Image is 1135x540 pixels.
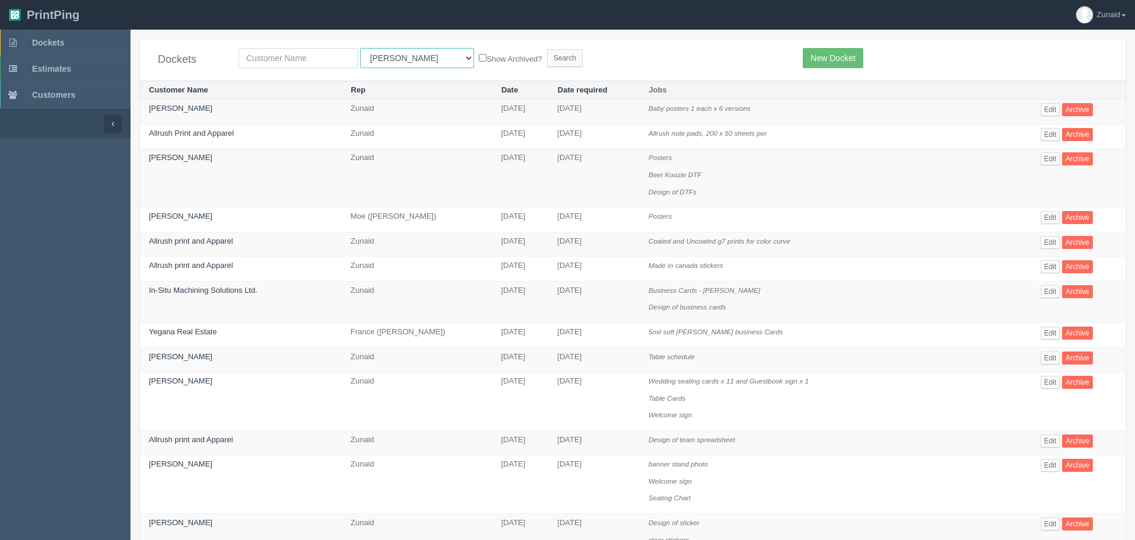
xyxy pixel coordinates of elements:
a: Edit [1041,517,1060,531]
td: [DATE] [492,347,548,372]
span: Estimates [32,64,71,74]
i: Made in canada stickers [648,261,723,269]
a: In-Situ Machining Solutions Ltd. [149,286,257,295]
a: Archive [1062,517,1093,531]
a: Allrush Print and Apparel [149,129,234,138]
a: Customer Name [149,85,208,94]
a: New Docket [803,48,863,68]
a: Archive [1062,152,1093,165]
a: Archive [1062,459,1093,472]
a: Archive [1062,103,1093,116]
img: logo-3e63b451c926e2ac314895c53de4908e5d424f24456219fb08d385ab2e579770.png [9,9,21,21]
td: Zunaid [342,124,492,149]
i: 5mil soft [PERSON_NAME] business Cards [648,328,783,335]
td: [DATE] [548,257,640,282]
h4: Dockets [158,54,221,66]
a: Date [501,85,518,94]
td: [DATE] [492,322,548,347]
td: [DATE] [548,149,640,207]
a: [PERSON_NAME] [149,212,212,221]
i: Welcome sign [648,411,692,418]
a: Allrush print and Apparel [149,435,233,444]
i: Design of business cards [648,303,726,311]
i: Design of team spreadsheet [648,436,735,443]
td: [DATE] [492,232,548,257]
td: Zunaid [342,430,492,455]
a: Edit [1041,285,1060,298]
td: [DATE] [548,232,640,257]
td: Zunaid [342,347,492,372]
a: Archive [1062,236,1093,249]
a: Allrush print and Apparel [149,261,233,270]
a: Edit [1041,103,1060,116]
span: Dockets [32,38,64,47]
td: [DATE] [492,455,548,514]
a: Archive [1062,352,1093,365]
a: [PERSON_NAME] [149,459,212,468]
a: Archive [1062,260,1093,273]
a: Edit [1041,434,1060,448]
img: avatar_default-7531ab5dedf162e01f1e0bb0964e6a185e93c5c22dfe317fb01d7f8cd2b1632c.jpg [1076,7,1093,23]
a: Edit [1041,128,1060,141]
td: [DATE] [492,100,548,124]
a: Edit [1041,352,1060,365]
a: [PERSON_NAME] [149,153,212,162]
a: [PERSON_NAME] [149,376,212,385]
td: [DATE] [492,372,548,431]
a: Archive [1062,327,1093,340]
td: France ([PERSON_NAME]) [342,322,492,347]
i: Posters [648,212,672,220]
i: Beer Koozie DTF [648,171,702,178]
a: Archive [1062,285,1093,298]
i: Posters [648,154,672,161]
i: Seating Chart [648,494,691,501]
i: Allrush note pads, 200 x 50 sheets per [648,129,767,137]
td: [DATE] [548,372,640,431]
span: Customers [32,90,75,100]
th: Jobs [640,81,1032,100]
i: Welcome sign [648,477,692,485]
a: Edit [1041,260,1060,273]
a: Edit [1041,211,1060,224]
td: Zunaid [342,149,492,207]
td: [DATE] [548,455,640,514]
td: [DATE] [492,124,548,149]
td: [DATE] [548,207,640,232]
label: Show Archived? [479,52,542,65]
td: Zunaid [342,281,492,322]
td: Zunaid [342,232,492,257]
td: [DATE] [548,322,640,347]
a: [PERSON_NAME] [149,352,212,361]
td: Zunaid [342,372,492,431]
td: [DATE] [492,257,548,282]
a: [PERSON_NAME] [149,518,212,527]
a: [PERSON_NAME] [149,104,212,113]
a: Allrush print and Apparel [149,237,233,245]
td: [DATE] [548,100,640,124]
a: Yegana Real Estate [149,327,217,336]
a: Edit [1041,459,1060,472]
td: [DATE] [492,207,548,232]
input: Search [547,49,583,67]
input: Show Archived? [479,54,487,62]
i: Business Cards - [PERSON_NAME] [648,286,760,294]
i: Wedding seating cards x 11 and Guestbook sign x 1 [648,377,809,385]
td: [DATE] [492,430,548,455]
td: Zunaid [342,100,492,124]
td: [DATE] [548,430,640,455]
i: Table Cards [648,394,686,402]
a: Rep [351,85,365,94]
td: [DATE] [548,347,640,372]
i: Table schedule [648,353,695,360]
a: Archive [1062,128,1093,141]
a: Archive [1062,211,1093,224]
i: Coated and Uncoated g7 prints for color curve [648,237,790,245]
a: Edit [1041,236,1060,249]
input: Customer Name [239,48,358,68]
a: Edit [1041,376,1060,389]
i: Design of sticker [648,519,700,526]
td: [DATE] [548,281,640,322]
a: Edit [1041,327,1060,340]
a: Archive [1062,376,1093,389]
td: [DATE] [548,124,640,149]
